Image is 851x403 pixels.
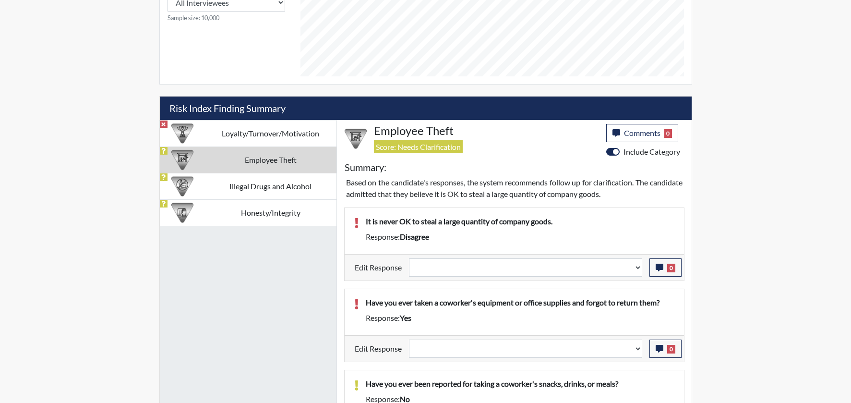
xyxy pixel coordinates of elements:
span: Score: Needs Clarification [374,140,463,153]
p: It is never OK to steal a large quantity of company goods. [366,216,674,227]
span: Comments [624,128,660,137]
label: Edit Response [355,340,402,358]
img: CATEGORY%20ICON-12.0f6f1024.png [171,175,193,197]
td: Illegal Drugs and Alcohol [205,173,336,199]
img: CATEGORY%20ICON-11.a5f294f4.png [171,202,193,224]
label: Edit Response [355,258,402,277]
img: CATEGORY%20ICON-07.58b65e52.png [345,128,367,150]
h4: Employee Theft [374,124,599,138]
h5: Summary: [345,161,386,173]
button: Comments0 [606,124,679,142]
button: 0 [649,258,682,277]
small: Sample size: 10,000 [168,13,285,23]
td: Loyalty/Turnover/Motivation [205,120,336,147]
p: Have you ever taken a coworker's equipment or office supplies and forgot to return them? [366,297,674,308]
img: CATEGORY%20ICON-17.40ef8247.png [171,122,193,145]
img: CATEGORY%20ICON-07.58b65e52.png [171,149,193,171]
td: Honesty/Integrity [205,199,336,226]
div: Response: [359,231,682,243]
span: 0 [667,264,675,272]
div: Update the test taker's response, the change might impact the score [402,340,649,358]
td: Employee Theft [205,147,336,173]
span: yes [400,313,411,322]
h5: Risk Index Finding Summary [160,97,692,120]
p: Based on the candidate's responses, the system recommends follow up for clarification. The candid... [346,177,683,200]
span: 0 [664,129,672,138]
p: Have you ever been reported for taking a coworker's snacks, drinks, or meals? [366,378,674,390]
label: Include Category [623,146,680,158]
span: disagree [400,232,429,241]
button: 0 [649,340,682,358]
span: 0 [667,345,675,354]
div: Response: [359,312,682,324]
div: Update the test taker's response, the change might impact the score [402,258,649,277]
